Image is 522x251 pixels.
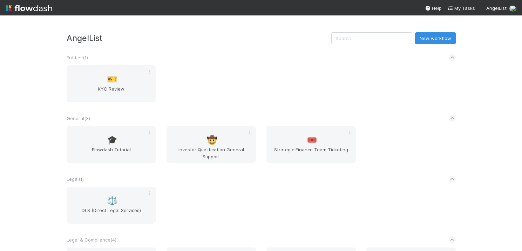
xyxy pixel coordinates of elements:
[447,5,475,12] a: My Tasks
[69,146,153,160] span: Flowdash Tutorial
[67,65,156,102] a: 🎫KYC Review
[447,5,475,11] span: My Tasks
[67,115,90,121] span: General ( 3 )
[107,136,117,145] span: 🎓
[509,5,516,12] img: avatar_cd087ddc-540b-4a45-9726-71183506ed6a.png
[69,207,153,221] span: DLS (Direct Legal Services)
[425,5,442,12] div: Help
[331,32,412,44] input: Search...
[266,126,356,163] a: 🎟️Strategic Finance Team Ticketing
[6,2,52,14] img: logo-inverted-e16ddd16eac7371096b0.svg
[67,176,84,182] span: Legal ( 1 )
[107,196,117,205] span: ⚖️
[67,55,88,60] span: Entities ( 1 )
[107,75,117,84] span: 🎫
[307,136,317,145] span: 🎟️
[167,126,256,163] a: 🤠Investor Qualification General Support
[67,237,116,243] span: Legal & Compliance ( 4 )
[67,187,156,224] a: ⚖️DLS (Direct Legal Services)
[67,33,331,43] h3: AngelList
[415,32,456,44] button: New workflow
[69,85,153,99] span: KYC Review
[486,5,507,11] span: AngelList
[169,146,253,160] span: Investor Qualification General Support
[207,136,217,145] span: 🤠
[269,146,353,160] span: Strategic Finance Team Ticketing
[67,126,156,163] a: 🎓Flowdash Tutorial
